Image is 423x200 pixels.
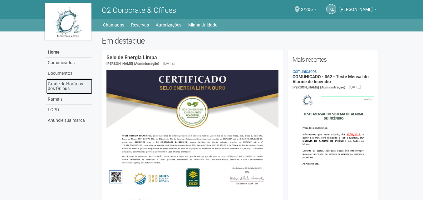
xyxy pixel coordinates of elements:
[339,8,377,13] a: [PERSON_NAME]
[131,21,149,29] a: Reservas
[46,94,92,105] a: Ramais
[349,84,361,90] div: [DATE]
[46,79,92,94] a: Grade de Horários dos Ônibus
[106,70,278,191] img: COMUNICADO%20-%20054%20-%20Selo%20de%20Energia%20Limpa%20-%20P%C3%A1g.%202.jpg
[103,21,124,29] a: Chamados
[156,21,181,29] a: Autorizações
[293,69,317,74] a: Comunicados
[45,3,91,40] img: logo.jpg
[188,21,217,29] a: Minha Unidade
[106,55,157,60] a: Selo de Energia Limpa
[339,1,373,12] span: Kauany Lopes
[293,55,374,64] h2: Mais recentes
[293,74,369,84] a: COMUNICADO - 062 - Teste Mensal do Alarme de Incêndio
[46,68,92,79] a: Documentos
[102,36,379,45] h2: Em destaque
[163,61,175,66] div: [DATE]
[326,4,336,14] a: KL
[102,6,176,15] span: O2 Corporate & Offices
[46,105,92,115] a: LGPD
[293,85,345,89] span: [PERSON_NAME] (Administração)
[46,115,92,126] a: Anuncie sua marca
[106,62,159,66] span: [PERSON_NAME] (Administração)
[46,58,92,68] a: Comunicados
[301,8,317,13] a: 2/206
[46,47,92,58] a: Home
[301,1,313,12] span: 2/206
